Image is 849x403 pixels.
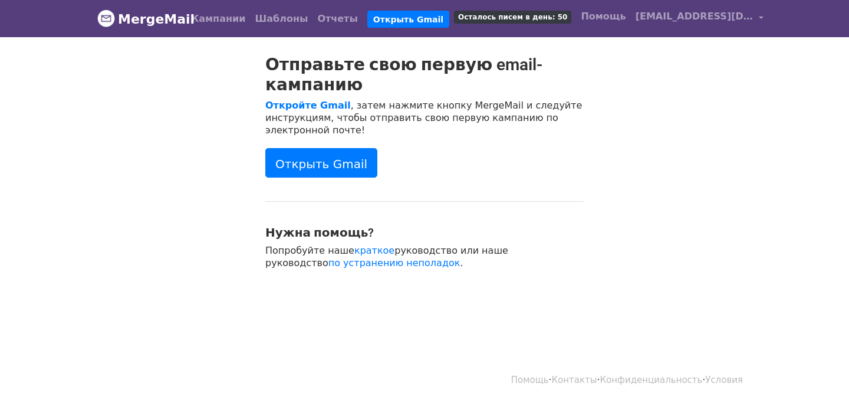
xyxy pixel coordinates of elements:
[265,100,351,111] a: Откройте Gmail
[97,9,115,27] img: Логотип MergeMail
[551,375,597,385] a: Контакты
[460,257,463,268] font: .
[631,5,769,32] a: [EMAIL_ADDRESS][DOMAIN_NAME]
[636,11,820,22] font: [EMAIL_ADDRESS][DOMAIN_NAME]
[790,346,849,403] div: Виджет чата
[265,100,582,136] font: , затем нажмите кнопку MergeMail и следуйте инструкциям, чтобы отправить свою первую кампанию по ...
[449,5,576,28] a: Осталось писем в день: 50
[265,55,542,94] font: Отправьте свою первую email-кампанию
[354,245,394,256] a: краткое
[317,13,357,24] font: Отчеты
[576,5,630,28] a: Помощь
[186,7,250,31] a: Кампании
[702,375,705,385] font: ·
[511,375,549,385] a: Помощь
[118,12,195,27] font: MergeMail
[191,13,245,24] font: Кампании
[581,11,626,22] font: Помощь
[597,375,600,385] font: ·
[790,346,849,403] iframe: Chat Widget
[265,245,354,256] font: Попробуйте наше
[97,6,177,31] a: MergeMail
[255,13,308,24] font: Шаблоны
[549,375,552,385] font: ·
[373,14,443,24] font: Открыть Gmail
[600,375,702,385] a: Конфиденциальность
[265,225,374,240] font: Нужна помощь?
[250,7,312,31] a: Шаблоны
[705,375,743,385] a: Условия
[367,11,449,28] a: Открыть Gmail
[328,257,460,268] a: по устранению неполадок
[458,13,567,21] font: Осталось писем в день: 50
[265,245,508,268] font: руководство или наше руководство
[275,156,367,171] font: Открыть Gmail
[312,7,362,31] a: Отчеты
[265,148,377,178] a: Открыть Gmail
